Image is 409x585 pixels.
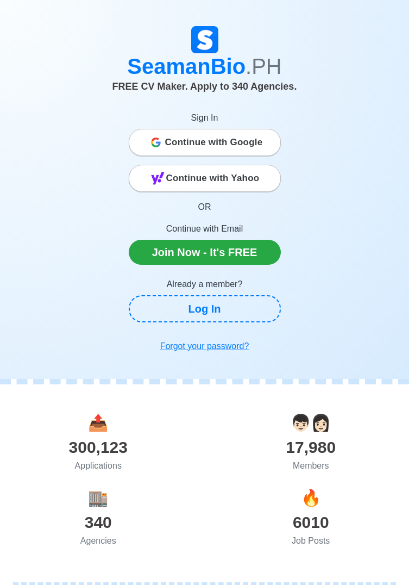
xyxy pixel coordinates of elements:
img: Logo [191,26,218,53]
span: applications [88,414,108,432]
span: .PH [246,54,282,78]
p: Sign In [129,111,281,125]
button: Continue with Yahoo [129,165,281,192]
span: FREE CV Maker. Apply to 340 Agencies. [112,81,297,92]
span: users [291,414,331,432]
a: Forgot your password? [129,335,281,357]
h1: SeamanBio [66,53,343,79]
a: Join Now - It's FREE [129,240,281,265]
span: Continue with Google [165,132,263,153]
p: Continue with Email [129,222,281,235]
span: jobs [301,489,321,507]
button: Continue with Google [129,129,281,156]
p: OR [129,201,281,214]
u: Forgot your password? [160,341,249,351]
a: Log In [129,295,281,322]
p: Already a member? [129,278,281,291]
span: Continue with Yahoo [166,167,260,189]
span: agencies [88,489,108,507]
